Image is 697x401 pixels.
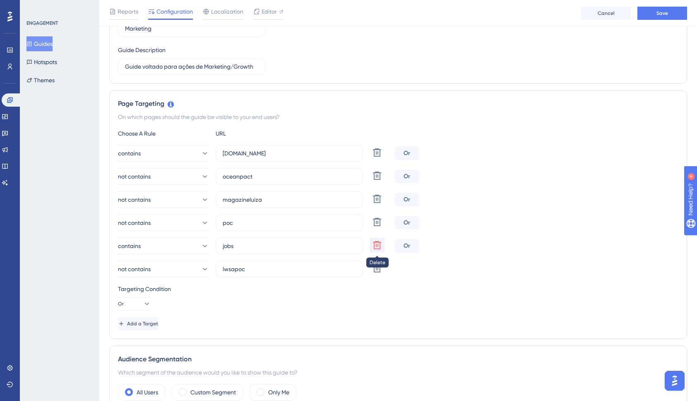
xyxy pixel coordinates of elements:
[118,112,678,122] div: On which pages should the guide be visible to your end users?
[118,238,209,254] button: contains
[118,195,151,205] span: not contains
[156,7,193,17] span: Configuration
[118,301,124,307] span: Or
[223,172,356,181] input: yourwebsite.com/path
[394,170,419,183] div: Or
[216,129,307,138] div: URL
[211,7,243,17] span: Localization
[268,387,289,397] label: Only Me
[656,10,668,17] span: Save
[118,264,151,274] span: not contains
[118,191,209,208] button: not contains
[118,145,209,162] button: contains
[137,387,158,397] label: All Users
[394,216,419,229] div: Or
[262,7,277,17] span: Editor
[26,20,58,26] div: ENGAGEMENT
[26,55,57,69] button: Hotspots
[26,73,55,88] button: Themes
[118,215,209,231] button: not contains
[26,36,53,51] button: Guides
[598,10,615,17] span: Cancel
[394,239,419,253] div: Or
[223,195,356,204] input: yourwebsite.com/path
[581,7,631,20] button: Cancel
[118,368,678,377] div: Which segment of the audience would you like to show this guide to?
[394,147,419,160] div: Or
[118,317,158,330] button: Add a Target
[118,241,141,251] span: contains
[125,62,258,71] input: Type your Guide’s Description here
[19,2,52,12] span: Need Help?
[118,354,678,364] div: Audience Segmentation
[118,218,151,228] span: not contains
[118,172,151,181] span: not contains
[118,284,678,294] div: Targeting Condition
[125,24,258,33] input: Type your Guide’s Name here
[394,193,419,206] div: Or
[127,320,158,327] span: Add a Target
[118,148,141,158] span: contains
[118,261,209,277] button: not contains
[118,168,209,185] button: not contains
[223,265,356,274] input: yourwebsite.com/path
[118,45,166,55] div: Guide Description
[118,99,678,109] div: Page Targeting
[118,7,138,17] span: Reports
[118,129,209,138] div: Choose A Rule
[118,297,151,310] button: Or
[190,387,236,397] label: Custom Segment
[223,218,356,227] input: yourwebsite.com/path
[662,368,687,393] iframe: UserGuiding AI Assistant Launcher
[58,4,60,11] div: 4
[223,241,356,251] input: yourwebsite.com/path
[223,149,356,158] input: yourwebsite.com/path
[637,7,687,20] button: Save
